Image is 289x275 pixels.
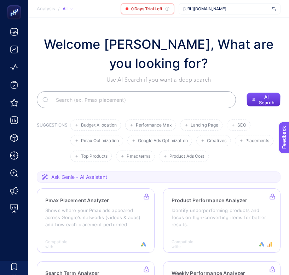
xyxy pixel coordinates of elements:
[37,35,281,73] h1: Welcome [PERSON_NAME], What are you looking for?
[191,123,218,128] span: Landing Page
[81,154,108,159] span: Top Products
[163,188,281,253] a: Product Performance AnalyzerIdentify underperforming products and focus on high-converting items ...
[138,138,188,144] span: Google Ads Optimization
[245,138,269,144] span: Placements
[4,2,27,8] span: Feedback
[207,138,226,144] span: Creatives
[131,6,162,12] span: 0 Days Trial Left
[50,90,230,110] input: Search
[37,76,281,84] p: Use AI Search if you want a deep search
[127,154,150,159] span: Pmax terms
[51,174,107,181] span: Ask Genie - AI Assistant
[81,138,119,144] span: Pmax Optimization
[259,94,275,105] span: AI Search
[136,123,172,128] span: Performance Max
[272,5,276,12] img: svg%3e
[37,6,55,12] span: Analysis
[169,154,204,159] span: Product Ads Cost
[183,6,269,12] span: [URL][DOMAIN_NAME]
[58,6,60,11] span: /
[247,93,281,107] button: AI Search
[237,123,246,128] span: SEO
[37,122,68,162] h3: SUGGESTIONS
[63,6,73,12] div: All
[81,123,117,128] span: Budget Allocation
[37,188,155,253] a: Pmax Placement AnalyzerShows where your Pmax ads appeared across Google's networks (videos & apps...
